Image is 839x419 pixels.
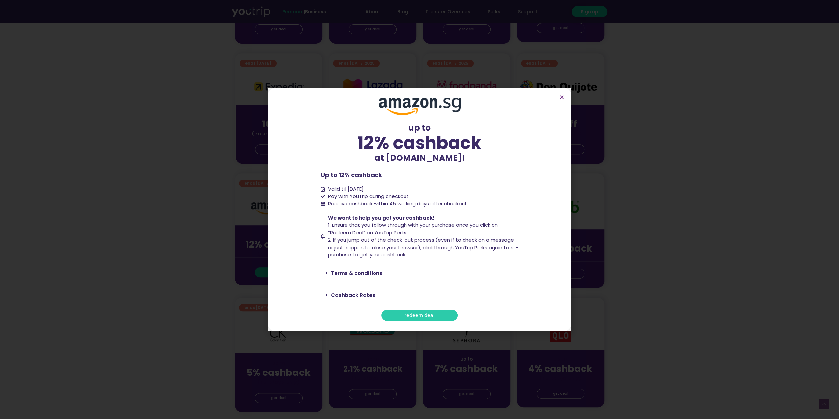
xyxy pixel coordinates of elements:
[405,313,434,318] span: redeem deal
[331,270,382,277] a: Terms & conditions
[326,193,409,200] span: Pay with YouTrip during checkout
[321,265,519,281] div: Terms & conditions
[328,236,518,258] span: 2. If you jump out of the check-out process (even if to check on a message or just happen to clos...
[328,214,434,221] span: We want to help you get your cashback!
[321,134,519,152] div: 12% cashback
[326,200,467,208] span: Receive cashback within 45 working days after checkout
[326,185,364,193] span: Valid till [DATE]
[559,95,564,100] a: Close
[321,287,519,303] div: Cashback Rates
[321,122,519,164] div: up to at [DOMAIN_NAME]!
[381,310,458,321] a: redeem deal
[331,292,375,299] a: Cashback Rates
[328,222,498,236] span: 1. Ensure that you follow through with your purchase once you click on “Redeem Deal” on YouTrip P...
[321,170,519,179] p: Up to 12% cashback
